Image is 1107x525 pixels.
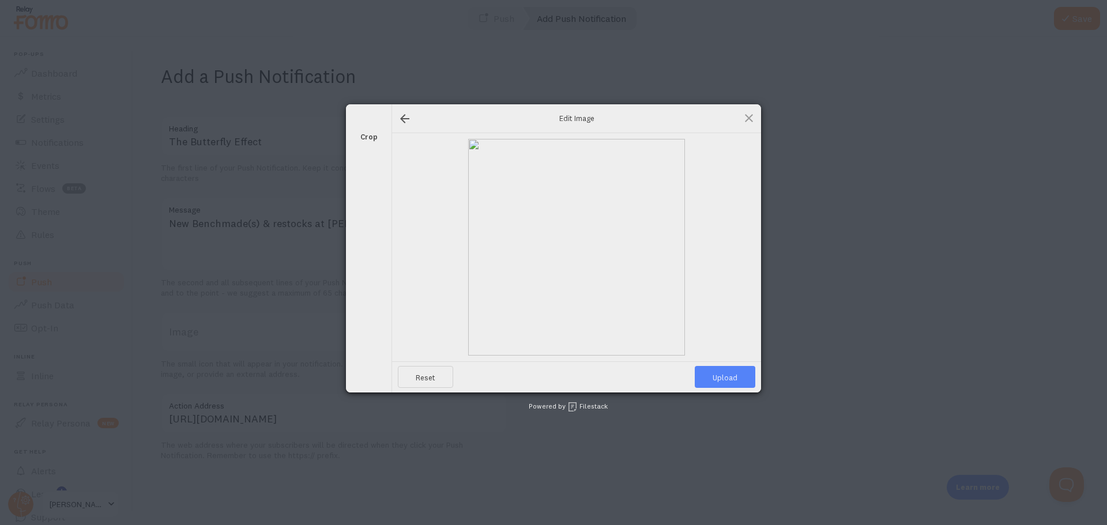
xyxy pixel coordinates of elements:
[461,113,692,123] span: Edit Image
[500,392,608,421] div: Powered by Filestack
[398,366,453,388] span: Reset
[695,366,755,388] span: Upload
[349,107,389,148] div: Crop
[398,112,412,126] div: Go back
